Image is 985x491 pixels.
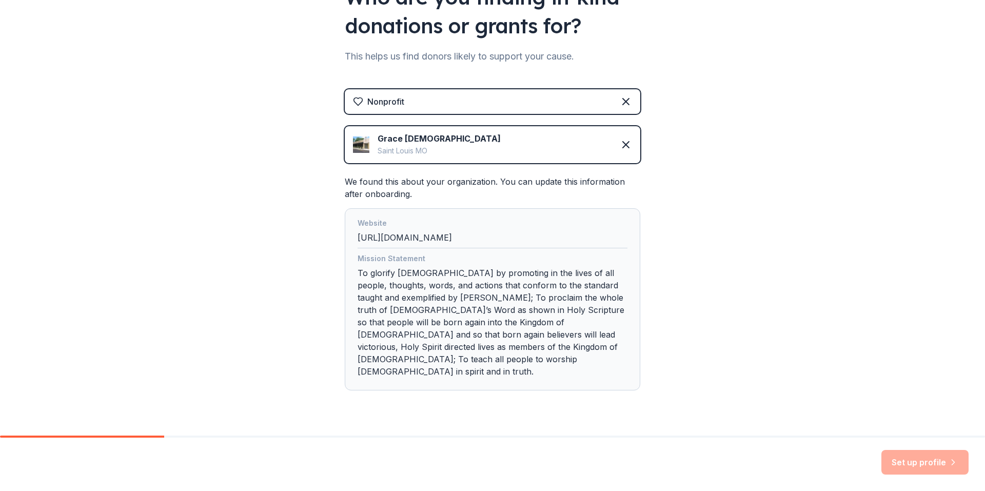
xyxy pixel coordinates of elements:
[358,252,627,382] div: To glorify [DEMOGRAPHIC_DATA] by promoting in the lives of all people, thoughts, words, and actio...
[353,136,369,153] img: Icon for Grace New Covenant Church
[358,217,627,231] div: Website
[378,132,501,145] div: Grace [DEMOGRAPHIC_DATA]
[358,252,627,267] div: Mission Statement
[345,48,640,65] div: This helps us find donors likely to support your cause.
[378,145,501,157] div: Saint Louis MO
[358,217,627,248] div: [URL][DOMAIN_NAME]
[367,95,404,108] div: Nonprofit
[345,175,640,390] div: We found this about your organization. You can update this information after onboarding.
